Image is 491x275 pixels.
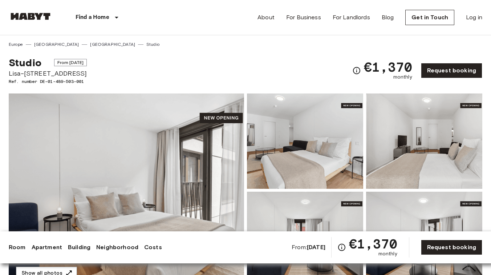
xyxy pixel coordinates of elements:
a: Request booking [421,240,482,255]
img: Picture of unit DE-01-489-503-001 [247,93,363,189]
span: Ref. number DE-01-489-503-001 [9,78,87,85]
span: From: [292,243,325,251]
a: Europe [9,41,23,48]
span: monthly [393,73,412,81]
span: From [DATE] [54,59,87,66]
a: For Landlords [333,13,370,22]
img: Picture of unit DE-01-489-503-001 [366,93,482,189]
span: monthly [378,250,397,258]
a: Request booking [421,63,482,78]
a: Log in [466,13,482,22]
b: [DATE] [307,244,325,251]
a: Blog [382,13,394,22]
a: Neighborhood [96,243,138,252]
span: €1,370 [349,237,397,250]
a: Building [68,243,90,252]
span: Studio [9,56,41,69]
a: Studio [146,41,159,48]
img: Habyt [9,13,52,20]
a: About [257,13,275,22]
a: Costs [144,243,162,252]
svg: Check cost overview for full price breakdown. Please note that discounts apply to new joiners onl... [337,243,346,252]
a: [GEOGRAPHIC_DATA] [90,41,135,48]
span: Lisa-[STREET_ADDRESS] [9,69,87,78]
span: €1,370 [364,60,412,73]
a: Room [9,243,26,252]
p: Find a Home [76,13,109,22]
a: Apartment [32,243,62,252]
a: For Business [286,13,321,22]
svg: Check cost overview for full price breakdown. Please note that discounts apply to new joiners onl... [352,66,361,75]
a: [GEOGRAPHIC_DATA] [34,41,79,48]
a: Get in Touch [405,10,454,25]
